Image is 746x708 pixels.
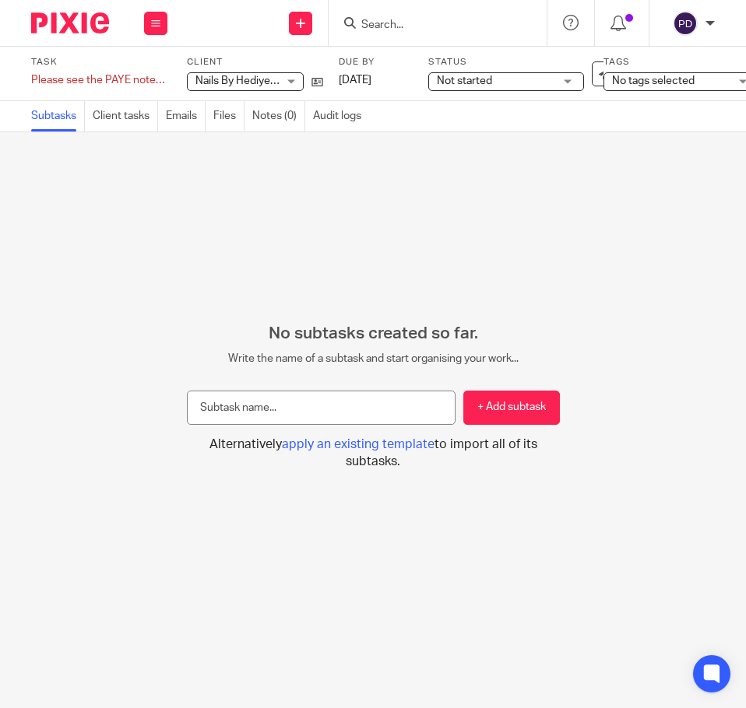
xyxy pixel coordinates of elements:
span: [DATE] [339,75,371,86]
h2: No subtasks created so far. [187,324,560,344]
label: Client [187,56,323,68]
span: apply an existing template [282,438,435,450]
a: Files [213,101,245,131]
input: Search [360,19,500,33]
img: svg%3E [673,11,698,36]
span: Nails By Hediye Ltd [195,75,289,86]
button: + Add subtask [463,391,560,426]
label: Status [428,56,584,68]
a: Notes (0) [252,101,305,131]
a: Audit logs [313,101,369,131]
p: Write the name of a subtask and start organising your work... [187,351,560,366]
div: Please see the PAYE notes- Nails By Hediye Ltd [31,72,167,88]
label: Due by [339,56,409,68]
label: Task [31,56,167,68]
img: Pixie [31,12,109,33]
input: Subtask name... [187,391,456,426]
button: Alternativelyapply an existing templateto import all of its subtasks. [187,436,560,470]
a: Emails [166,101,206,131]
a: Subtasks [31,101,85,131]
a: Client tasks [93,101,158,131]
span: No tags selected [612,75,695,86]
span: Not started [437,75,492,86]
